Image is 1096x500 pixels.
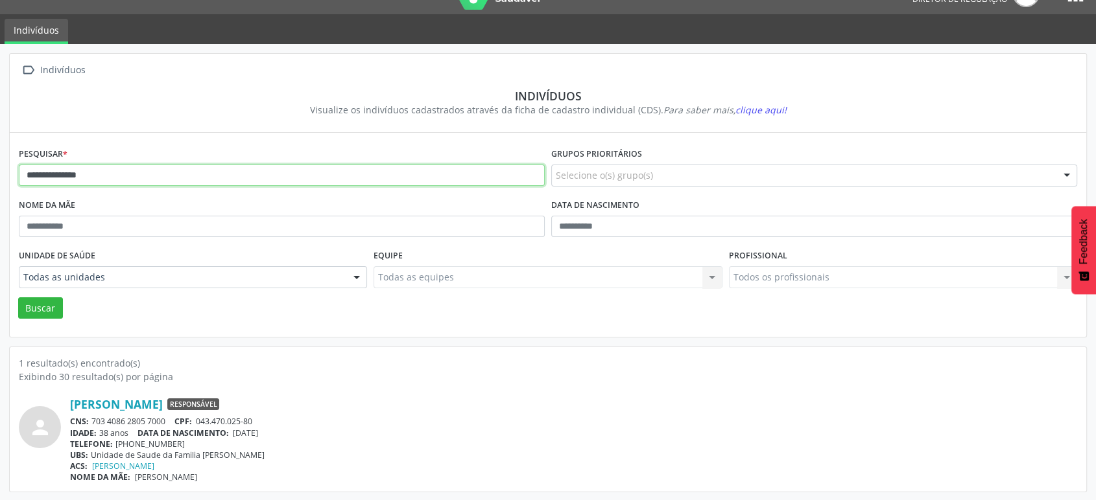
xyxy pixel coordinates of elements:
a:  Indivíduos [19,61,88,80]
div: 703 4086 2805 7000 [70,416,1077,427]
span: ACS: [70,460,88,472]
label: Unidade de saúde [19,246,95,266]
label: Equipe [374,246,403,266]
a: [PERSON_NAME] [70,397,163,411]
span: [PERSON_NAME] [135,472,197,483]
span: IDADE: [70,427,97,438]
div: [PHONE_NUMBER] [70,438,1077,449]
span: clique aqui! [735,104,787,116]
div: Unidade de Saude da Familia [PERSON_NAME] [70,449,1077,460]
span: 043.470.025-80 [196,416,252,427]
a: [PERSON_NAME] [92,460,154,472]
span: Todas as unidades [23,271,340,284]
span: TELEFONE: [70,438,113,449]
div: Exibindo 30 resultado(s) por página [19,370,1077,383]
div: 38 anos [70,427,1077,438]
span: CNS: [70,416,89,427]
span: Selecione o(s) grupo(s) [556,168,653,182]
i: Para saber mais, [663,104,787,116]
label: Data de nascimento [551,196,639,216]
span: UBS: [70,449,88,460]
span: DATA DE NASCIMENTO: [137,427,229,438]
span: [DATE] [233,427,258,438]
span: NOME DA MÃE: [70,472,130,483]
a: Indivíduos [5,19,68,44]
div: Indivíduos [38,61,88,80]
span: CPF: [174,416,192,427]
label: Pesquisar [19,144,67,165]
button: Feedback - Mostrar pesquisa [1071,206,1096,294]
label: Grupos prioritários [551,144,642,165]
span: Feedback [1078,219,1090,264]
label: Profissional [729,246,787,266]
div: Indivíduos [28,89,1068,103]
div: Visualize os indivíduos cadastrados através da ficha de cadastro individual (CDS). [28,103,1068,117]
span: Responsável [167,398,219,410]
div: 1 resultado(s) encontrado(s) [19,356,1077,370]
button: Buscar [18,297,63,319]
label: Nome da mãe [19,196,75,216]
i:  [19,61,38,80]
i: person [29,416,52,439]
